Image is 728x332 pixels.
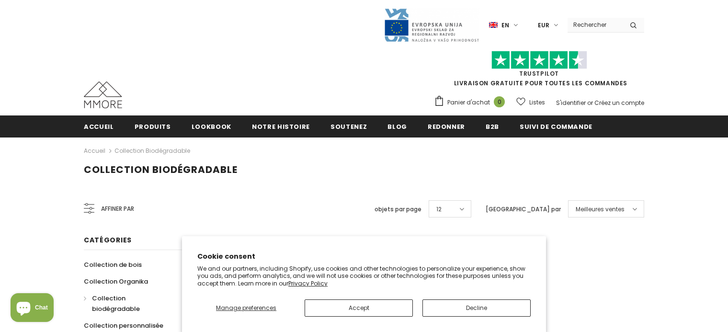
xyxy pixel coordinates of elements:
[84,163,238,176] span: Collection biodégradable
[84,321,163,330] span: Collection personnalisée
[489,21,498,29] img: i-lang-1.png
[434,95,510,110] a: Panier d'achat 0
[84,277,148,286] span: Collection Organika
[192,122,231,131] span: Lookbook
[330,122,367,131] span: soutenez
[197,252,531,262] h2: Cookie consent
[519,69,559,78] a: TrustPilot
[428,115,465,137] a: Redonner
[288,279,328,287] a: Privacy Policy
[197,299,295,317] button: Manage preferences
[516,94,545,111] a: Listes
[84,273,148,290] a: Collection Organika
[197,265,531,287] p: We and our partners, including Shopify, use cookies and other technologies to personalize your ex...
[330,115,367,137] a: soutenez
[422,299,531,317] button: Decline
[92,294,140,313] span: Collection biodégradable
[568,18,623,32] input: Search Site
[556,99,586,107] a: S'identifier
[594,99,644,107] a: Créez un compte
[486,122,499,131] span: B2B
[192,115,231,137] a: Lookbook
[8,293,57,324] inbox-online-store-chat: Shopify online store chat
[305,299,413,317] button: Accept
[375,205,421,214] label: objets par page
[486,205,561,214] label: [GEOGRAPHIC_DATA] par
[84,290,174,317] a: Collection biodégradable
[501,21,509,30] span: en
[84,115,114,137] a: Accueil
[84,81,122,108] img: Cas MMORE
[576,205,625,214] span: Meilleures ventes
[135,115,171,137] a: Produits
[520,122,592,131] span: Suivi de commande
[486,115,499,137] a: B2B
[434,55,644,87] span: LIVRAISON GRATUITE POUR TOUTES LES COMMANDES
[384,21,479,29] a: Javni Razpis
[84,122,114,131] span: Accueil
[447,98,490,107] span: Panier d'achat
[384,8,479,43] img: Javni Razpis
[436,205,442,214] span: 12
[135,122,171,131] span: Produits
[529,98,545,107] span: Listes
[538,21,549,30] span: EUR
[494,96,505,107] span: 0
[101,204,134,214] span: Affiner par
[252,122,310,131] span: Notre histoire
[114,147,190,155] a: Collection biodégradable
[387,122,407,131] span: Blog
[587,99,593,107] span: or
[252,115,310,137] a: Notre histoire
[491,51,587,69] img: Faites confiance aux étoiles pilotes
[84,145,105,157] a: Accueil
[520,115,592,137] a: Suivi de commande
[84,260,142,269] span: Collection de bois
[387,115,407,137] a: Blog
[84,256,142,273] a: Collection de bois
[428,122,465,131] span: Redonner
[216,304,276,312] span: Manage preferences
[84,235,132,245] span: Catégories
